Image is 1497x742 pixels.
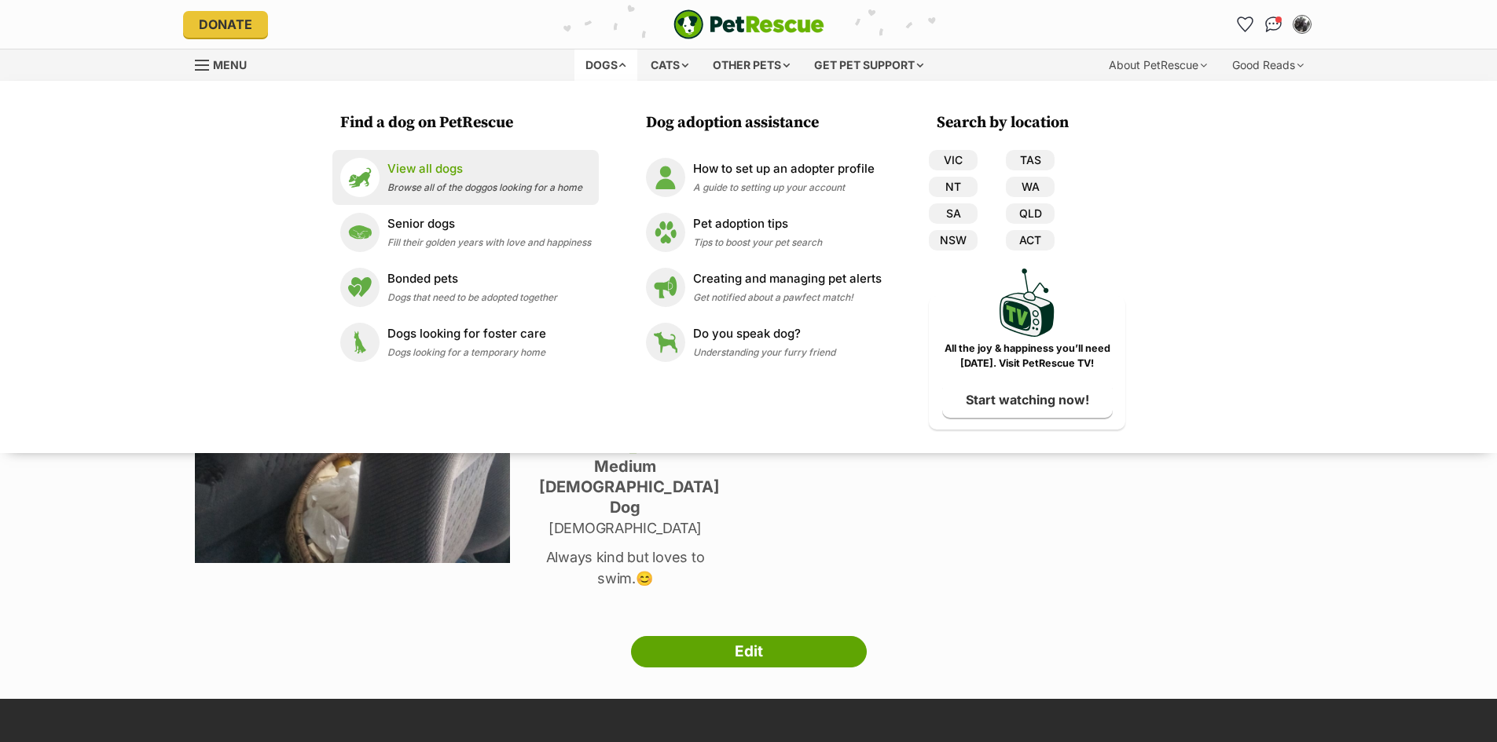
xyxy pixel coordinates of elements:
[942,382,1113,418] a: Start watching now!
[631,636,867,667] a: Edit
[1000,269,1055,337] img: PetRescue TV logo
[929,150,978,170] a: VIC
[1006,177,1055,197] a: WA
[693,181,845,193] span: A guide to setting up your account
[646,158,685,197] img: How to set up an adopter profile
[387,346,545,358] span: Dogs looking for a temporary home
[1221,49,1315,81] div: Good Reads
[693,236,822,248] span: Tips to boost your pet search
[183,11,268,38] a: Donate
[646,268,882,307] a: Creating and managing pet alerts Creating and managing pet alerts Get notified about a pawfect ma...
[387,291,557,303] span: Dogs that need to be adopted together
[646,112,890,134] h3: Dog adoption assistance
[1294,16,1310,32] img: Kate Stockwell profile pic
[387,160,582,178] p: View all dogs
[1006,203,1055,224] a: QLD
[693,325,835,343] p: Do you speak dog?
[937,112,1125,134] h3: Search by location
[340,112,599,134] h3: Find a dog on PetRescue
[539,517,712,539] p: [DEMOGRAPHIC_DATA]
[1098,49,1218,81] div: About PetRescue
[673,9,824,39] img: logo-e224e6f780fb5917bec1dbf3a21bbac754714ae5b6737aabdf751b685950b380.svg
[387,325,546,343] p: Dogs looking for foster care
[693,346,835,358] span: Understanding your furry friend
[387,270,557,288] p: Bonded pets
[1006,230,1055,250] a: ACT
[213,58,247,71] span: Menu
[646,323,685,362] img: Do you speak dog?
[693,270,882,288] p: Creating and managing pet alerts
[1265,16,1282,32] img: chat-41dd97257d64d25036548639549fe6c8038ab92f7586957e7f3b1b290dea8141.svg
[1006,150,1055,170] a: TAS
[340,213,591,252] a: Senior dogs Senior dogs Fill their golden years with love and happiness
[929,230,978,250] a: NSW
[693,291,853,303] span: Get notified about a pawfect match!
[673,9,824,39] a: PetRescue
[340,323,380,362] img: Dogs looking for foster care
[340,268,591,307] a: Bonded pets Bonded pets Dogs that need to be adopted together
[646,158,882,197] a: How to set up an adopter profile How to set up an adopter profile A guide to setting up your account
[803,49,934,81] div: Get pet support
[702,49,801,81] div: Other pets
[387,236,591,248] span: Fill their golden years with love and happiness
[646,213,882,252] a: Pet adoption tips Pet adoption tips Tips to boost your pet search
[195,49,258,78] a: Menu
[340,213,380,252] img: Senior dogs
[539,456,712,517] h4: medium [DEMOGRAPHIC_DATA] Dog
[1233,12,1258,37] a: Favourites
[1290,12,1315,37] button: My account
[340,323,591,362] a: Dogs looking for foster care Dogs looking for foster care Dogs looking for a temporary home
[929,203,978,224] a: SA
[1261,12,1286,37] a: Conversations
[941,342,1114,371] p: All the joy & happiness you’ll need [DATE]. Visit PetRescue TV!
[574,49,637,81] div: Dogs
[340,158,380,197] img: View all dogs
[693,160,875,178] p: How to set up an adopter profile
[387,181,582,193] span: Browse all of the doggos looking for a home
[646,268,685,307] img: Creating and managing pet alerts
[646,323,882,362] a: Do you speak dog? Do you speak dog? Understanding your furry friend
[539,546,712,589] p: Always kind but loves to swim.😊
[340,158,591,197] a: View all dogs View all dogs Browse all of the doggos looking for a home
[340,268,380,307] img: Bonded pets
[640,49,699,81] div: Cats
[693,215,822,233] p: Pet adoption tips
[387,215,591,233] p: Senior dogs
[929,177,978,197] a: NT
[646,213,685,252] img: Pet adoption tips
[1233,12,1315,37] ul: Account quick links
